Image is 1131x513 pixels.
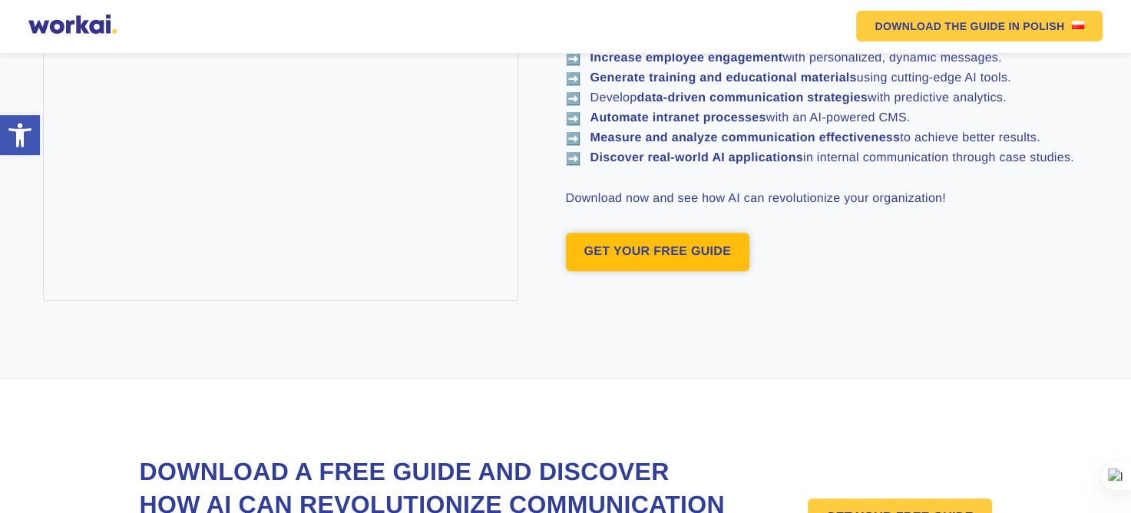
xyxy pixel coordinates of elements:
span: ➡️ [566,51,581,67]
img: US flag [1072,21,1084,29]
span: ➡️ [566,131,581,147]
p: Download now and see how AI can revolutionize your organization! [566,190,1089,208]
li: using cutting-edge AI tools. [566,71,1089,85]
strong: Measure and analyze communication effectiveness [590,131,901,144]
a: Terms of Use [150,157,222,172]
li: in internal communication through case studies. [566,151,1089,165]
a: DOWNLOAD THE GUIDEIN POLISHUS flag [856,11,1103,41]
p: email messages [19,254,107,270]
a: GET YOUR FREE GUIDE [566,233,750,271]
span: ➡️ [566,111,581,127]
a: Privacy Policy [243,157,315,172]
em: DOWNLOAD THE GUIDE [875,21,1005,31]
span: ➡️ [566,71,581,87]
li: with personalized, dynamic messages. [566,51,1089,65]
strong: Discover real-world AI applications [590,151,803,164]
span: ➡️ [566,151,581,167]
strong: Generate training and educational materials [590,71,857,84]
input: email messages* [4,257,14,267]
strong: Automate intranet processes [590,111,766,124]
li: with an AI-powered CMS. [566,111,1089,125]
li: Develop with predictive analytics. [566,91,1089,105]
strong: Increase employee engagement [590,51,783,65]
span: ➡️ [566,91,581,107]
li: to achieve better results. [566,131,1089,145]
strong: data-driven communication strategies [637,91,867,104]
